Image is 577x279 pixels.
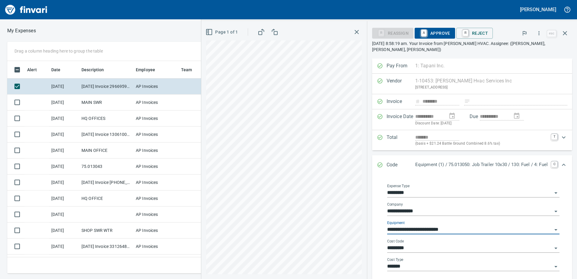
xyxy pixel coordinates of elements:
[49,239,79,255] td: [DATE]
[456,28,493,39] button: RReject
[79,111,133,127] td: HQ OFFICES
[49,207,79,223] td: [DATE]
[372,40,572,53] p: [DATE] 8:58:19 am. Your Invoice from [PERSON_NAME] HVAC. Assignee: ([PERSON_NAME], [PERSON_NAME],...
[79,223,133,239] td: SHOP SWR WTR
[79,127,133,143] td: [DATE] Invoice 13061009 0925 from [GEOGRAPHIC_DATA][PERSON_NAME] (1-39280)
[81,66,104,73] span: Description
[387,203,403,206] label: Company
[133,143,179,159] td: AP Invoices
[49,95,79,111] td: [DATE]
[207,28,238,36] span: Page 1 of 1
[421,30,427,36] a: A
[372,155,572,175] div: Expand
[552,244,560,252] button: Open
[204,27,240,38] button: Page 1 of 1
[79,143,133,159] td: MAIN OFFICE
[79,175,133,191] td: [DATE] Invoice [PHONE_NUMBER] from Mobile Modular Management Corporation (1-38120)
[387,184,410,188] label: Expense Type
[518,27,531,40] button: Flag
[7,27,36,34] nav: breadcrumb
[79,191,133,207] td: HQ OFFICE
[415,28,455,39] button: AApprove
[133,111,179,127] td: AP Invoices
[49,79,79,95] td: [DATE]
[79,159,133,175] td: 75.013043
[415,141,548,147] p: (basis + $21.24 Battle Ground Combined 8.6% tax)
[461,28,488,38] span: Reject
[51,66,61,73] span: Date
[79,255,133,271] td: MAIN WTR SWR
[4,2,49,17] img: Finvari
[136,66,155,73] span: Employee
[133,255,179,271] td: AP Invoices
[532,27,546,40] button: More
[133,223,179,239] td: AP Invoices
[463,30,468,36] a: R
[79,95,133,111] td: MAIN SWR
[552,262,560,271] button: Open
[79,239,133,255] td: [DATE] Invoice 331264800000925 from City Of [GEOGRAPHIC_DATA] (1-10175)
[51,66,69,73] span: Date
[14,48,103,54] p: Drag a column heading here to group the table
[518,5,558,14] button: [PERSON_NAME]
[181,66,200,73] span: Team
[547,30,556,37] a: esc
[49,175,79,191] td: [DATE]
[387,221,405,225] label: Equipment
[372,130,572,150] div: Expand
[133,159,179,175] td: AP Invoices
[27,66,37,73] span: Alert
[7,27,36,34] p: My Expenses
[49,143,79,159] td: [DATE]
[181,66,192,73] span: Team
[136,66,163,73] span: Employee
[387,134,415,147] p: Total
[49,223,79,239] td: [DATE]
[79,79,133,95] td: [DATE] Invoice 29669597 from [PERSON_NAME] Hvac Services Inc (1-10453)
[419,28,450,38] span: Approve
[552,226,560,234] button: Open
[133,175,179,191] td: AP Invoices
[552,207,560,216] button: Open
[387,161,415,169] p: Code
[81,66,112,73] span: Description
[49,159,79,175] td: [DATE]
[415,161,548,168] p: Equipment (1) / 75.013050: Job Trailer 10x30 / 130: Fuel / 4: Fuel
[552,189,560,197] button: Open
[546,26,572,40] span: Close invoice
[27,66,45,73] span: Alert
[551,134,557,140] a: T
[49,255,79,271] td: [DATE]
[133,239,179,255] td: AP Invoices
[133,191,179,207] td: AP Invoices
[372,30,413,35] div: Reassign
[133,79,179,95] td: AP Invoices
[133,127,179,143] td: AP Invoices
[49,191,79,207] td: [DATE]
[387,258,403,261] label: Cost Type
[133,95,179,111] td: AP Invoices
[520,6,556,13] h5: [PERSON_NAME]
[551,161,557,167] a: C
[387,239,404,243] label: Cost Code
[49,127,79,143] td: [DATE]
[49,111,79,127] td: [DATE]
[133,207,179,223] td: AP Invoices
